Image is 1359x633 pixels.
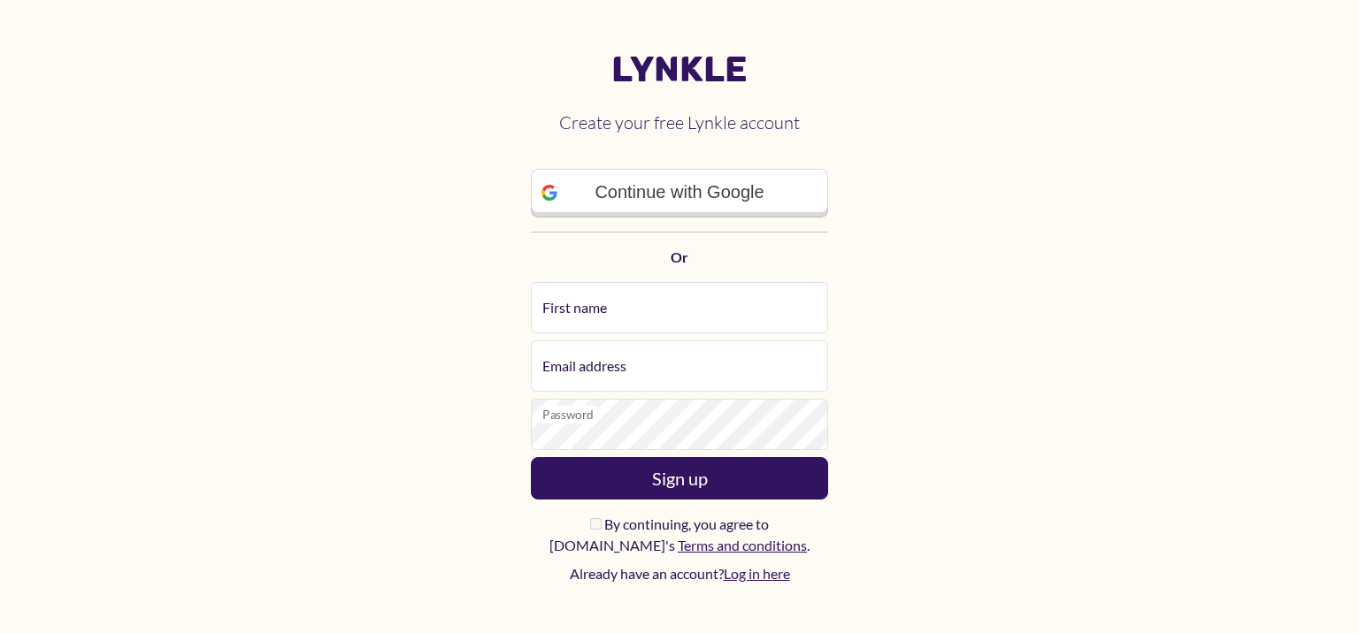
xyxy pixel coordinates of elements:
a: Continue with Google [531,169,828,217]
a: Log in here [724,565,790,582]
a: Terms and conditions [678,537,807,553]
label: By continuing, you agree to [DOMAIN_NAME]'s . [531,514,828,556]
p: Already have an account? [531,563,828,584]
input: By continuing, you agree to [DOMAIN_NAME]'s Terms and conditions. [590,518,602,530]
a: Lynkle [531,49,828,91]
button: Sign up [531,457,828,500]
strong: Or [671,248,688,265]
h2: Create your free Lynkle account [531,98,828,148]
